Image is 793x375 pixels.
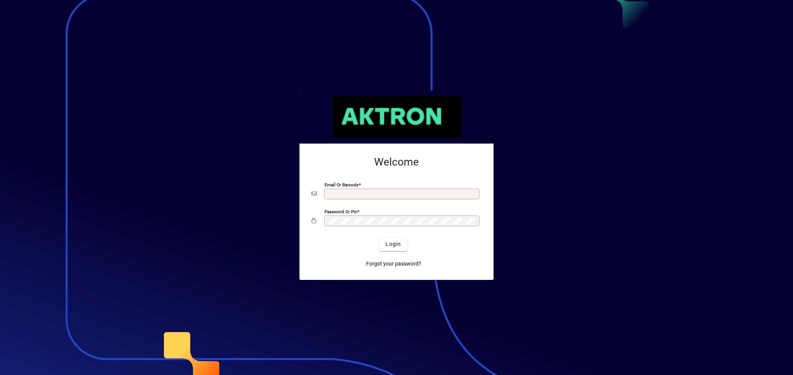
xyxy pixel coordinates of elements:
span: Login [386,240,401,248]
button: Login [379,237,407,251]
a: Forgot your password? [363,257,424,271]
span: Forgot your password? [366,260,421,268]
h2: Welcome [312,156,481,169]
mat-label: Email or Barcode [324,182,359,187]
mat-label: Password or Pin [324,209,357,214]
